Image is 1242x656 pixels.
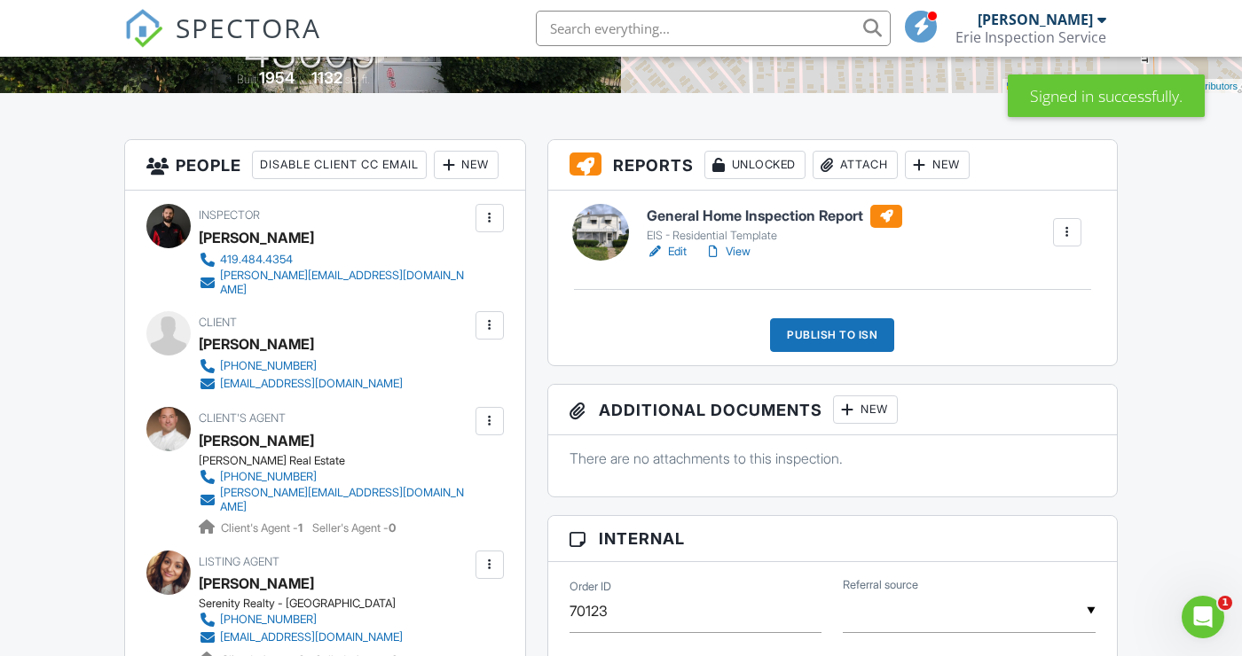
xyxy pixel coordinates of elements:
h3: Reports [548,140,1117,191]
div: New [434,151,499,179]
div: New [833,395,898,424]
h6: General Home Inspection Report [647,205,902,228]
h3: Additional Documents [548,385,1117,435]
span: Built [237,73,256,86]
div: [PERSON_NAME] [978,11,1093,28]
span: Client's Agent - [221,521,305,535]
a: Edit [647,243,687,261]
div: 419.484.4354 [220,253,293,267]
div: 1132 [311,68,342,87]
div: [PERSON_NAME][EMAIL_ADDRESS][DOMAIN_NAME] [220,486,471,514]
input: Search everything... [536,11,891,46]
a: [EMAIL_ADDRESS][DOMAIN_NAME] [199,629,403,646]
a: General Home Inspection Report EIS - Residential Template [647,205,902,244]
iframe: Intercom live chat [1182,596,1224,638]
span: Client [199,316,237,329]
div: New [905,151,970,179]
span: 1 [1218,596,1232,610]
strong: 1 [298,521,303,535]
label: Referral source [843,577,918,593]
span: Listing Agent [199,555,279,568]
a: [PHONE_NUMBER] [199,611,403,629]
div: [PHONE_NUMBER] [220,470,317,484]
a: View [704,243,751,261]
span: Seller's Agent - [312,521,396,535]
div: Publish to ISN [770,318,894,352]
span: Inspector [199,208,260,222]
span: Client's Agent [199,411,286,425]
div: [PERSON_NAME] [199,570,314,597]
img: The Best Home Inspection Software - Spectora [124,9,163,48]
div: Serenity Realty - [GEOGRAPHIC_DATA] [199,597,417,611]
a: 419.484.4354 [199,251,471,269]
h3: People [125,140,525,191]
a: [PHONE_NUMBER] [199,357,403,375]
div: [PERSON_NAME] [199,224,314,251]
div: Signed in successfully. [1008,74,1205,117]
a: [PHONE_NUMBER] [199,468,471,486]
div: [EMAIL_ADDRESS][DOMAIN_NAME] [220,377,403,391]
div: Erie Inspection Service [955,28,1106,46]
div: [PERSON_NAME] [199,331,314,357]
div: [PERSON_NAME] Real Estate [199,454,485,468]
strong: 0 [389,521,396,535]
p: There are no attachments to this inspection. [570,449,1096,468]
div: [PHONE_NUMBER] [220,359,317,373]
a: [EMAIL_ADDRESS][DOMAIN_NAME] [199,375,403,393]
a: SPECTORA [124,24,321,61]
div: EIS - Residential Template [647,229,902,243]
div: Unlocked [704,151,806,179]
span: sq. ft. [345,73,370,86]
div: [PERSON_NAME][EMAIL_ADDRESS][DOMAIN_NAME] [220,269,471,297]
span: SPECTORA [176,9,321,46]
div: 1954 [259,68,295,87]
h3: Internal [548,516,1117,562]
div: [PERSON_NAME] [199,427,314,454]
a: [PERSON_NAME][EMAIL_ADDRESS][DOMAIN_NAME] [199,486,471,514]
div: [EMAIL_ADDRESS][DOMAIN_NAME] [220,630,403,644]
div: Attach [813,151,898,179]
div: [PHONE_NUMBER] [220,613,317,627]
label: Order ID [570,579,611,595]
a: [PERSON_NAME][EMAIL_ADDRESS][DOMAIN_NAME] [199,269,471,297]
div: Disable Client CC Email [252,151,427,179]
